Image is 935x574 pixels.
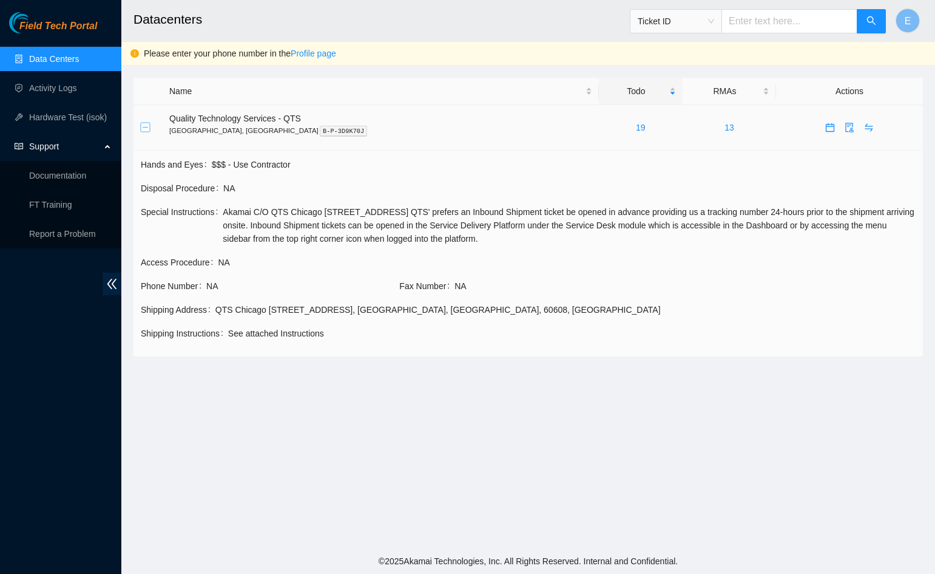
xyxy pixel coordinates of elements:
span: NA [206,279,398,293]
span: Akamai C/O QTS Chicago [STREET_ADDRESS] QTS' prefers an Inbound Shipment ticket be opened in adva... [223,205,916,245]
span: Shipping Address [141,303,215,316]
div: Please enter your phone number in the [144,47,926,60]
div: QTS Chicago [STREET_ADDRESS] , [GEOGRAPHIC_DATA] , [GEOGRAPHIC_DATA] , 60608 , [GEOGRAPHIC_DATA] [215,303,916,316]
a: Activity Logs [29,83,77,93]
span: E [905,13,911,29]
button: Collapse row [141,123,150,132]
span: read [15,142,23,151]
span: Disposal Procedure [141,182,223,195]
p: Report a Problem [29,222,112,246]
p: [GEOGRAPHIC_DATA], [GEOGRAPHIC_DATA] [169,125,592,136]
span: NA [223,182,916,195]
span: search [866,16,876,27]
span: calendar [821,123,839,132]
span: Access Procedure [141,256,218,269]
kbd: B-P-3D9K70J [320,126,368,137]
a: Profile page [291,49,336,58]
footer: © 2025 Akamai Technologies, Inc. All Rights Reserved. Internal and Confidential. [121,548,935,574]
span: NA [454,279,916,293]
a: 13 [724,123,734,132]
span: Ticket ID [638,12,714,30]
button: E [896,9,920,33]
span: Field Tech Portal [19,21,97,32]
span: See attached Instructions [228,327,916,340]
img: Akamai Technologies [9,12,61,33]
span: Quality Technology Services - QTS [169,114,301,123]
a: Documentation [29,171,86,180]
span: Fax Number [399,279,454,293]
span: $$$ - Use Contractor [212,158,916,171]
a: audit [840,123,859,132]
button: audit [840,118,859,137]
span: NA [218,256,916,269]
span: double-left [103,273,121,295]
span: exclamation-circle [130,49,139,58]
th: Actions [776,78,923,105]
a: calendar [820,123,840,132]
span: Support [29,134,101,159]
span: swap [860,123,878,132]
span: Hands and Eyes [141,158,212,171]
a: swap [859,123,879,132]
span: Special Instructions [141,205,223,245]
span: Phone Number [141,279,206,293]
button: swap [859,118,879,137]
a: FT Training [29,200,72,210]
span: Shipping Instructions [141,327,228,340]
button: calendar [820,118,840,137]
input: Enter text here... [721,9,857,33]
span: audit [840,123,859,132]
a: 19 [636,123,646,132]
a: Hardware Test (isok) [29,112,107,122]
a: Data Centers [29,54,79,64]
button: search [857,9,886,33]
a: Akamai TechnologiesField Tech Portal [9,22,97,38]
